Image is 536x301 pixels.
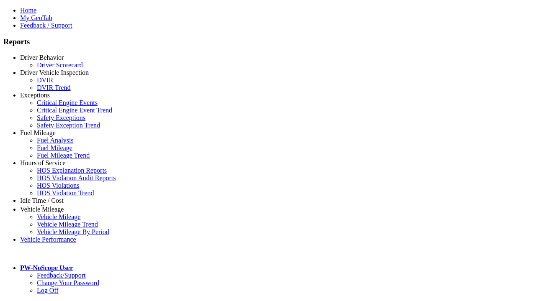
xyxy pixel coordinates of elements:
a: Fuel Mileage [20,129,56,136]
a: Feedback/Support [37,272,85,279]
a: My GeoTab [20,14,52,21]
a: Change Your Password [37,279,99,286]
a: Driver Scorecard [37,61,83,69]
a: DVIR [37,77,53,84]
a: HOS Violation Trend [37,189,94,196]
a: PW-NoScope User [20,264,73,271]
a: Idle Cost [37,204,61,212]
a: HOS Violations [37,182,79,189]
a: Critical Engine Events [37,99,98,106]
a: Driver Vehicle Inspection [20,69,89,76]
a: Vehicle Mileage [20,206,64,213]
a: HOS Explanation Reports [37,167,107,174]
a: Vehicle Mileage Trend [37,221,98,228]
a: Safety Exception Trend [37,122,100,129]
a: Log Off [37,287,59,294]
a: Critical Engine Event Trend [37,107,112,114]
a: Feedback / Support [20,22,72,29]
a: Vehicle Performance [20,236,76,243]
a: Driver Behavior [20,54,64,61]
a: Fuel Analysis [37,137,74,144]
a: Hours of Service [20,159,65,166]
a: Idle Time / Cost [20,197,64,204]
a: Vehicle Mileage [37,213,80,220]
a: Exceptions [20,92,50,99]
a: Safety Exceptions [37,114,85,121]
a: Home [20,7,36,14]
a: HOS Violation Audit Reports [37,174,116,181]
h3: Reports [3,37,533,46]
a: Fuel Mileage [37,144,72,151]
a: Vehicle Mileage By Period [37,228,109,235]
a: Fuel Mileage Trend [37,152,90,159]
a: DVIR Trend [37,84,70,91]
